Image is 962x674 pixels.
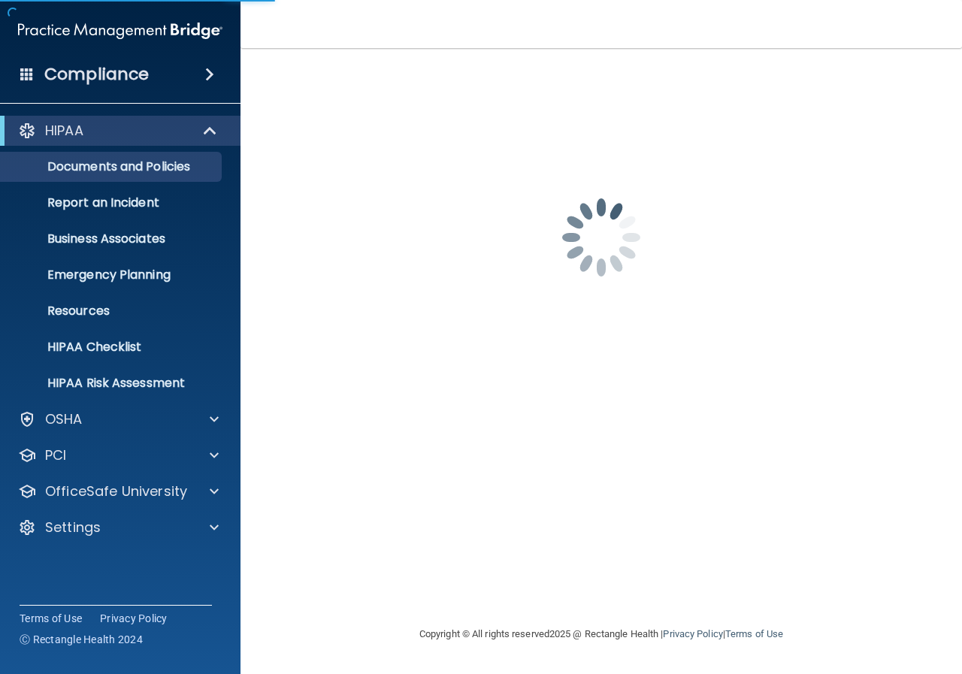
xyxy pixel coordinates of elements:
a: Settings [18,518,219,536]
p: Emergency Planning [10,267,215,283]
p: Settings [45,518,101,536]
p: Report an Incident [10,195,215,210]
div: Copyright © All rights reserved 2025 @ Rectangle Health | | [327,610,876,658]
img: PMB logo [18,16,222,46]
p: OSHA [45,410,83,428]
a: Terms of Use [20,611,82,626]
a: Privacy Policy [663,628,722,639]
span: Ⓒ Rectangle Health 2024 [20,632,143,647]
p: HIPAA Risk Assessment [10,376,215,391]
p: HIPAA [45,122,83,140]
p: OfficeSafe University [45,482,187,500]
a: OfficeSafe University [18,482,219,500]
a: Privacy Policy [100,611,168,626]
p: Business Associates [10,231,215,246]
a: OSHA [18,410,219,428]
p: Resources [10,304,215,319]
p: PCI [45,446,66,464]
a: PCI [18,446,219,464]
p: HIPAA Checklist [10,340,215,355]
h4: Compliance [44,64,149,85]
a: Terms of Use [725,628,783,639]
iframe: Drift Widget Chat Controller [702,567,944,627]
img: spinner.e123f6fc.gif [526,162,676,313]
a: HIPAA [18,122,218,140]
p: Documents and Policies [10,159,215,174]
